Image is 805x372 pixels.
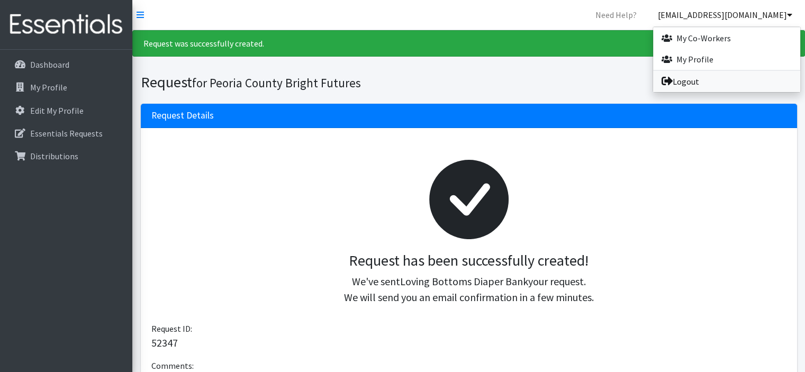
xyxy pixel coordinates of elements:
div: Request was successfully created. [132,30,805,57]
p: 52347 [151,335,786,351]
p: Distributions [30,151,78,161]
a: My Co-Workers [653,28,800,49]
a: Logout [653,71,800,92]
h3: Request has been successfully created! [160,252,778,270]
a: Essentials Requests [4,123,128,144]
h1: Request [141,73,465,92]
a: [EMAIL_ADDRESS][DOMAIN_NAME] [649,4,801,25]
a: My Profile [4,77,128,98]
p: My Profile [30,82,67,93]
p: Essentials Requests [30,128,103,139]
a: Dashboard [4,54,128,75]
a: Edit My Profile [4,100,128,121]
small: for Peoria County Bright Futures [192,75,361,90]
a: Distributions [4,146,128,167]
span: Comments: [151,360,194,371]
p: Edit My Profile [30,105,84,116]
span: Loving Bottoms Diaper Bank [400,275,528,288]
a: Need Help? [587,4,645,25]
p: We've sent your request. We will send you an email confirmation in a few minutes. [160,274,778,305]
span: Request ID: [151,323,192,334]
a: My Profile [653,49,800,70]
img: HumanEssentials [4,7,128,42]
p: Dashboard [30,59,69,70]
h3: Request Details [151,110,214,121]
